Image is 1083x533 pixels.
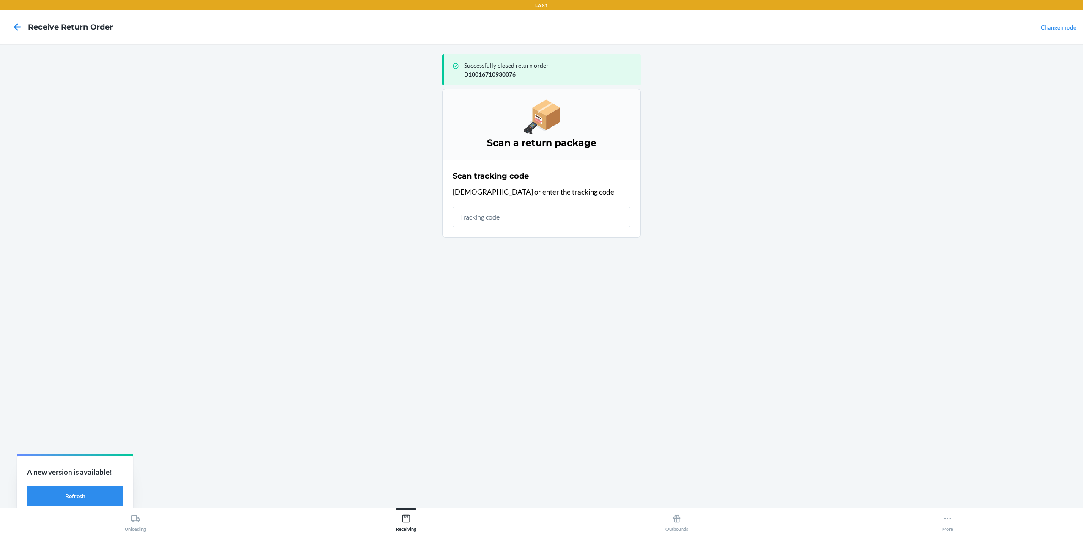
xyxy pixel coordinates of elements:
[535,2,548,9] p: LAX1
[27,486,123,506] button: Refresh
[27,467,123,478] p: A new version is available!
[125,511,146,532] div: Unloading
[942,511,953,532] div: More
[541,508,812,532] button: Outbounds
[1041,24,1076,31] a: Change mode
[464,61,634,70] p: Successfully closed return order
[271,508,541,532] button: Receiving
[812,508,1083,532] button: More
[28,22,113,33] h4: Receive Return Order
[453,136,630,150] h3: Scan a return package
[464,70,634,79] p: D10016710930076
[665,511,688,532] div: Outbounds
[453,187,630,198] p: [DEMOGRAPHIC_DATA] or enter the tracking code
[453,207,630,227] input: Tracking code
[396,511,416,532] div: Receiving
[453,170,529,181] h2: Scan tracking code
